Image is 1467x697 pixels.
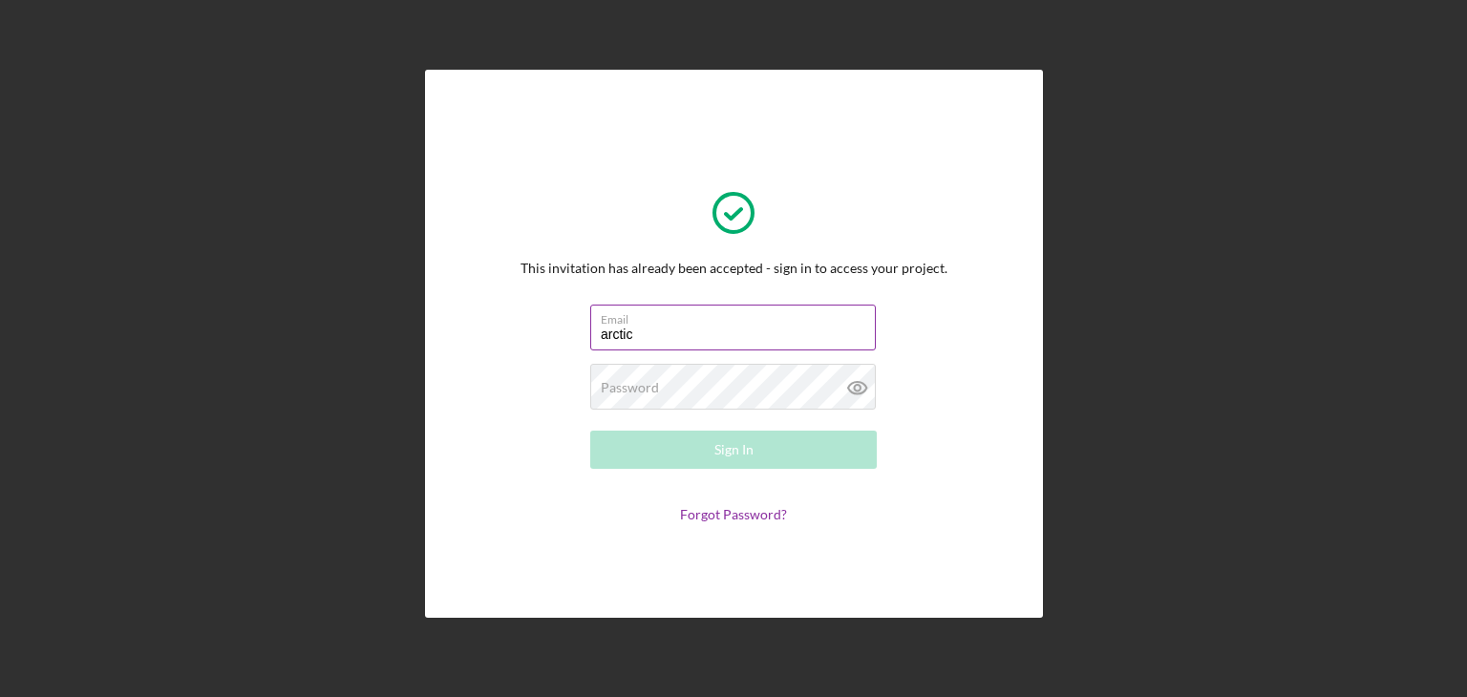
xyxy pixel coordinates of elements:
button: Sign In [590,431,877,469]
label: Password [601,380,659,395]
div: This invitation has already been accepted - sign in to access your project. [521,261,947,276]
label: Email [601,306,876,327]
a: Forgot Password? [680,506,787,522]
div: Sign In [714,431,754,469]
